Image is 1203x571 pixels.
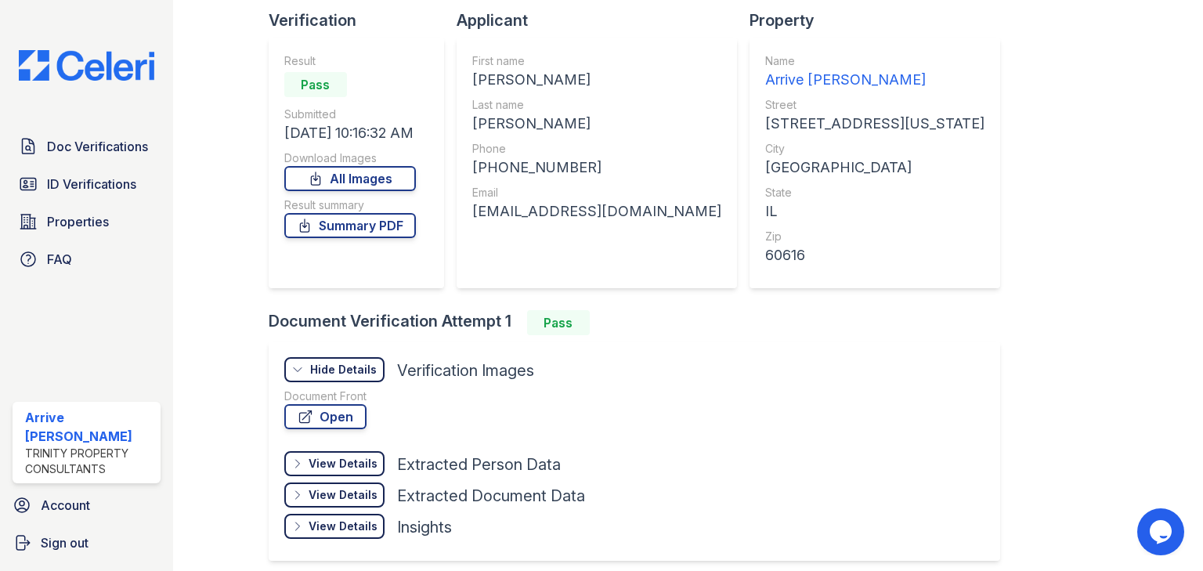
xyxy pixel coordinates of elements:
div: Result summary [284,197,416,213]
div: Street [765,97,984,113]
div: Email [472,185,721,201]
a: Doc Verifications [13,131,161,162]
div: IL [765,201,984,222]
div: Insights [397,516,452,538]
div: Zip [765,229,984,244]
div: Verification Images [397,360,534,381]
span: ID Verifications [47,175,136,193]
div: First name [472,53,721,69]
a: Properties [13,206,161,237]
span: Doc Verifications [47,137,148,156]
a: Account [6,490,167,521]
a: All Images [284,166,416,191]
div: Download Images [284,150,416,166]
div: 60616 [765,244,984,266]
div: [PERSON_NAME] [472,69,721,91]
div: [PERSON_NAME] [472,113,721,135]
div: Phone [472,141,721,157]
div: Applicant [457,9,750,31]
div: Last name [472,97,721,113]
div: View Details [309,519,378,534]
div: [DATE] 10:16:32 AM [284,122,416,144]
div: [EMAIL_ADDRESS][DOMAIN_NAME] [472,201,721,222]
div: Hide Details [310,362,377,378]
div: State [765,185,984,201]
div: Extracted Person Data [397,454,561,475]
div: View Details [309,456,378,472]
div: Document Verification Attempt 1 [269,310,1013,335]
div: View Details [309,487,378,503]
span: Sign out [41,533,89,552]
div: [PHONE_NUMBER] [472,157,721,179]
div: Arrive [PERSON_NAME] [765,69,984,91]
div: Pass [527,310,590,335]
a: FAQ [13,244,161,275]
a: Name Arrive [PERSON_NAME] [765,53,984,91]
span: Properties [47,212,109,231]
span: FAQ [47,250,72,269]
div: Result [284,53,416,69]
a: ID Verifications [13,168,161,200]
div: Arrive [PERSON_NAME] [25,408,154,446]
div: Pass [284,72,347,97]
a: Summary PDF [284,213,416,238]
iframe: chat widget [1137,508,1187,555]
img: CE_Logo_Blue-a8612792a0a2168367f1c8372b55b34899dd931a85d93a1a3d3e32e68fde9ad4.png [6,50,167,81]
div: Property [750,9,1013,31]
span: Account [41,496,90,515]
a: Open [284,404,367,429]
div: Verification [269,9,457,31]
div: Extracted Document Data [397,485,585,507]
a: Sign out [6,527,167,558]
div: [STREET_ADDRESS][US_STATE] [765,113,984,135]
div: Trinity Property Consultants [25,446,154,477]
div: Submitted [284,107,416,122]
div: Name [765,53,984,69]
div: [GEOGRAPHIC_DATA] [765,157,984,179]
div: City [765,141,984,157]
div: Document Front [284,388,367,404]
